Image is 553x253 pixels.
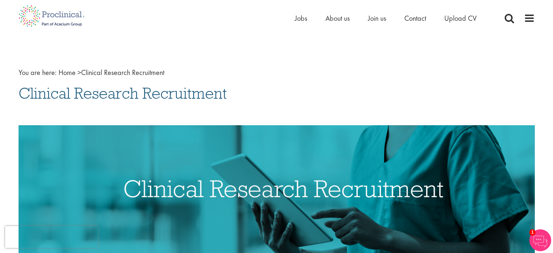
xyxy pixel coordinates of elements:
span: Clinical Research Recruitment [19,83,227,103]
span: Clinical Research Recruitment [59,68,164,77]
iframe: reCAPTCHA [5,226,98,248]
a: breadcrumb link to Home [59,68,76,77]
a: Jobs [295,13,307,23]
a: About us [325,13,350,23]
a: Upload CV [444,13,477,23]
a: Join us [368,13,386,23]
img: Chatbot [529,229,551,251]
span: > [77,68,81,77]
a: Contact [404,13,426,23]
span: 1 [529,229,536,236]
span: You are here: [19,68,57,77]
